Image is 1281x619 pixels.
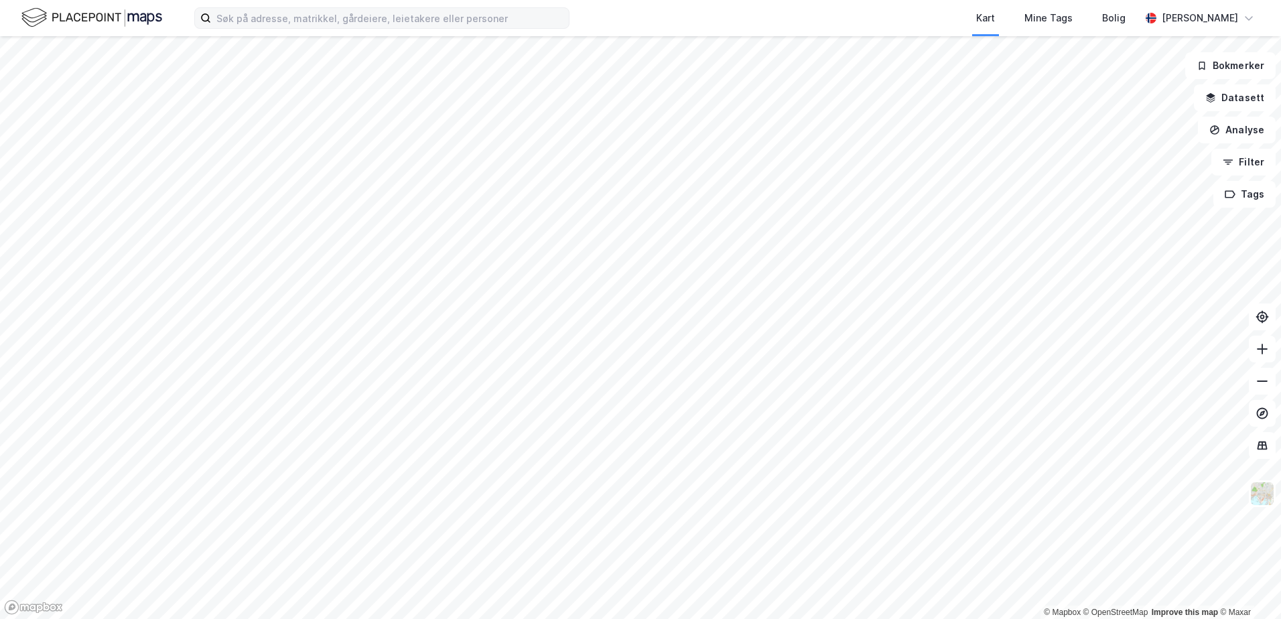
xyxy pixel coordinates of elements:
div: [PERSON_NAME] [1162,10,1238,26]
button: Datasett [1194,84,1276,111]
a: Improve this map [1152,608,1218,617]
div: Bolig [1102,10,1126,26]
button: Filter [1211,149,1276,176]
a: OpenStreetMap [1083,608,1148,617]
a: Mapbox homepage [4,600,63,615]
img: logo.f888ab2527a4732fd821a326f86c7f29.svg [21,6,162,29]
div: Kart [976,10,995,26]
div: Mine Tags [1024,10,1073,26]
img: Z [1250,481,1275,506]
input: Søk på adresse, matrikkel, gårdeiere, leietakere eller personer [211,8,569,28]
iframe: Chat Widget [1214,555,1281,619]
button: Analyse [1198,117,1276,143]
a: Mapbox [1044,608,1081,617]
button: Bokmerker [1185,52,1276,79]
div: Kontrollprogram for chat [1214,555,1281,619]
button: Tags [1213,181,1276,208]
